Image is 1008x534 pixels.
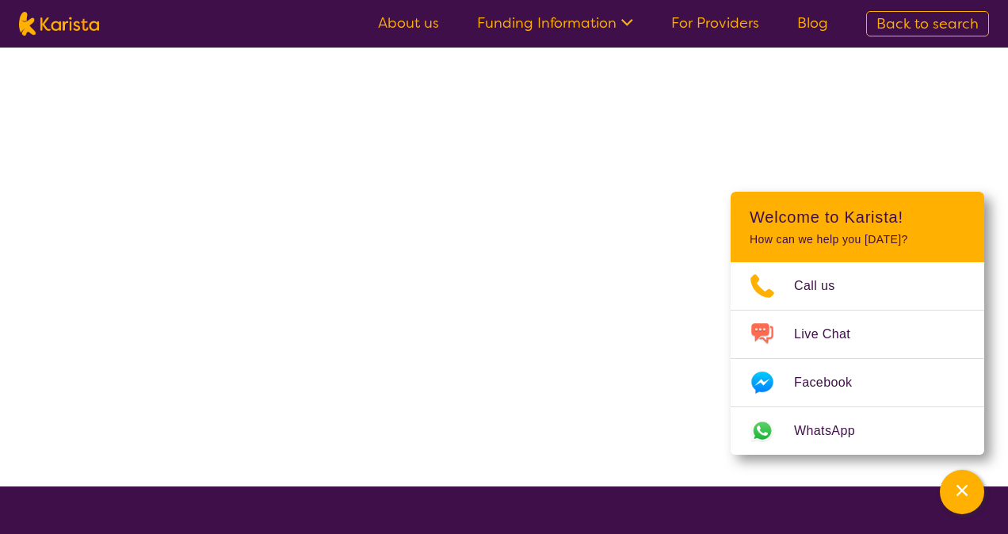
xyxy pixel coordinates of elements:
[378,13,439,32] a: About us
[794,274,854,298] span: Call us
[731,262,984,455] ul: Choose channel
[477,13,633,32] a: Funding Information
[731,407,984,455] a: Web link opens in a new tab.
[794,419,874,443] span: WhatsApp
[794,322,869,346] span: Live Chat
[794,371,871,395] span: Facebook
[797,13,828,32] a: Blog
[671,13,759,32] a: For Providers
[940,470,984,514] button: Channel Menu
[19,12,99,36] img: Karista logo
[866,11,989,36] a: Back to search
[750,233,965,246] p: How can we help you [DATE]?
[876,14,979,33] span: Back to search
[750,208,965,227] h2: Welcome to Karista!
[731,192,984,455] div: Channel Menu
